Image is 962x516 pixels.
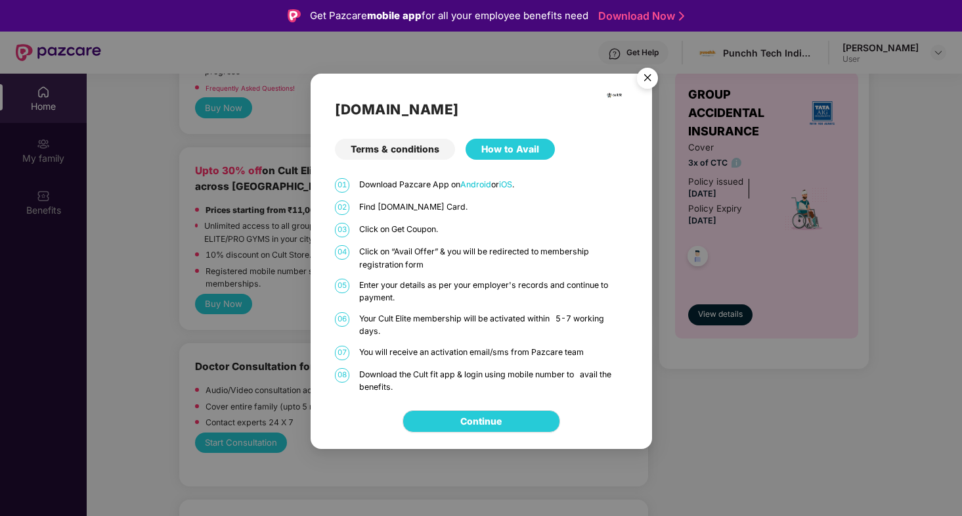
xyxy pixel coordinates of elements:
[598,9,680,23] a: Download Now
[335,223,349,237] span: 03
[460,414,502,429] a: Continue
[460,179,491,189] a: Android
[629,61,665,97] button: Close
[335,245,349,260] span: 04
[367,9,422,22] strong: mobile app
[288,9,301,22] img: Logo
[335,99,626,120] h2: [DOMAIN_NAME]
[359,223,626,235] p: Click on Get Coupon.
[335,139,455,160] div: Terms & conditions
[359,245,626,271] p: Click on “Avail Offer” & you will be redirected to membership registration form
[335,200,349,215] span: 02
[629,62,666,99] img: svg+xml;base64,PHN2ZyB4bWxucz0iaHR0cDovL3d3dy53My5vcmcvMjAwMC9zdmciIHdpZHRoPSI1NiIgaGVpZ2h0PSI1Ni...
[335,312,349,327] span: 06
[359,200,626,213] p: Find [DOMAIN_NAME] Card.
[466,139,555,160] div: How to Avail
[499,179,512,189] a: iOS
[335,346,349,360] span: 07
[359,368,626,394] p: Download the Cult fit app & login using mobile number to avail the benefits.
[359,279,626,304] p: Enter your details as per your employer's records and continue to payment.
[359,346,626,358] p: You will receive an activation email/sms from Pazcare team
[606,87,623,103] img: cult.png
[359,312,626,338] p: Your Cult Elite membership will be activated within 5-7 working days.
[359,178,626,191] p: Download Pazcare App on or .
[335,178,349,193] span: 01
[679,9,684,23] img: Stroke
[403,410,560,433] button: Continue
[335,368,349,383] span: 08
[335,279,349,293] span: 05
[310,8,588,24] div: Get Pazcare for all your employee benefits need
